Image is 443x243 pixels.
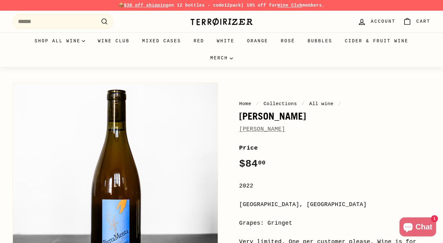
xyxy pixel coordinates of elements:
[399,12,434,31] a: Cart
[239,111,430,121] h1: [PERSON_NAME]
[224,3,241,8] strong: 12pack
[263,101,297,107] a: Collections
[416,18,430,25] span: Cart
[124,3,169,8] span: $30 off shipping
[239,101,251,107] a: Home
[274,33,301,50] a: Rosé
[339,33,415,50] a: Cider & Fruit Wine
[239,200,430,209] div: [GEOGRAPHIC_DATA], [GEOGRAPHIC_DATA]
[354,12,399,31] a: Account
[239,126,285,132] a: [PERSON_NAME]
[204,50,239,67] summary: Merch
[210,33,241,50] a: White
[13,2,430,9] p: 📦 on 12 bottles - code | 10% off for members.
[28,33,92,50] summary: Shop all wine
[337,101,343,107] span: /
[309,101,333,107] a: All wine
[254,101,261,107] span: /
[300,101,306,107] span: /
[239,181,430,191] div: 2022
[398,217,438,238] inbox-online-store-chat: Shopify online store chat
[371,18,395,25] span: Account
[258,159,266,166] sup: 00
[239,158,266,170] span: $84
[301,33,338,50] a: Bubbles
[277,3,302,8] a: Wine Club
[241,33,274,50] a: Orange
[239,100,430,108] nav: breadcrumbs
[239,143,430,153] label: Price
[91,33,136,50] a: Wine Club
[187,33,210,50] a: Red
[239,219,430,228] div: Grapes: Gringet
[136,33,187,50] a: Mixed Cases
